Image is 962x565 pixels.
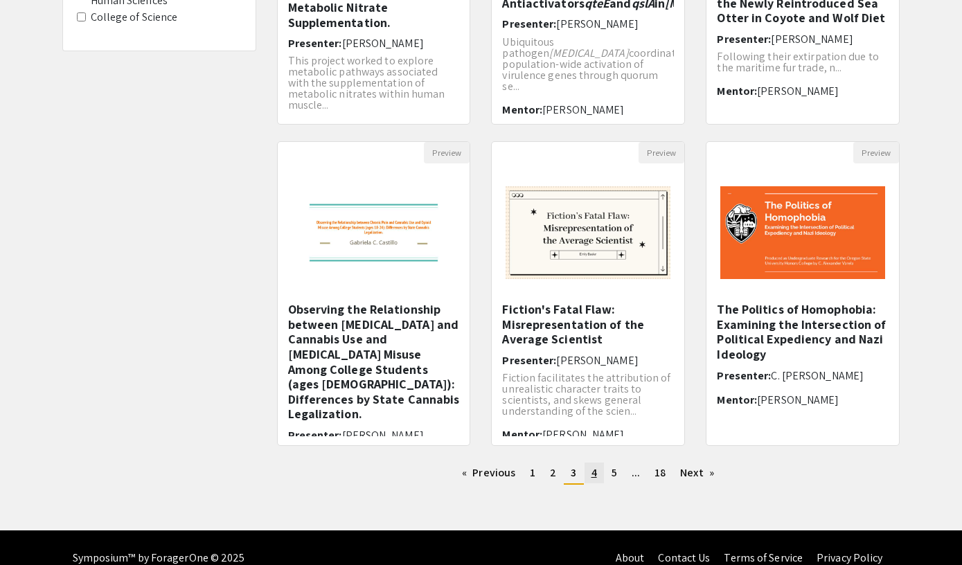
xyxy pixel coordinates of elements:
[542,102,624,117] span: [PERSON_NAME]
[658,550,710,565] a: Contact Us
[771,368,864,383] span: C. [PERSON_NAME]
[502,427,542,442] span: Mentor:
[502,102,542,117] span: Mentor:
[277,463,900,485] ul: Pagination
[717,393,757,407] span: Mentor:
[278,172,470,293] img: <p class="ql-align-center"><span style="background-color: transparent; color: rgb(0, 0, 0);">Obse...
[455,463,522,483] a: Previous page
[616,550,645,565] a: About
[342,36,424,51] span: [PERSON_NAME]
[612,465,617,480] span: 5
[277,141,471,446] div: Open Presentation <p class="ql-align-center"><span style="background-color: transparent; color: r...
[502,302,674,347] h5: Fiction's Fatal Flaw: Misrepresentation of the Average Scientist
[424,142,470,163] button: Preview
[717,369,889,382] h6: Presenter:
[724,550,803,565] a: Terms of Service
[817,550,882,565] a: Privacy Policy
[502,17,674,30] h6: Presenter:
[717,84,757,98] span: Mentor:
[757,84,839,98] span: [PERSON_NAME]
[717,49,878,75] span: Following their extirpation due to the maritime fur trade, n...
[717,33,889,46] h6: Presenter:
[571,465,576,480] span: 3
[342,428,424,442] span: [PERSON_NAME]
[492,172,684,293] img: <p>Fiction's Fatal Flaw: Misrepresentation of the Average Scientist</p>
[530,465,535,480] span: 1
[853,142,899,163] button: Preview
[556,17,638,31] span: [PERSON_NAME]
[542,427,624,442] span: [PERSON_NAME]
[10,503,59,555] iframe: Chat
[673,463,721,483] a: Next page
[288,429,460,442] h6: Presenter:
[502,354,674,367] h6: Presenter:
[288,37,460,50] h6: Presenter:
[757,393,839,407] span: [PERSON_NAME]
[706,141,900,446] div: Open Presentation <p><span style="background-color: transparent; color: rgb(0, 0, 0);">The Politi...
[591,465,597,480] span: 4
[288,302,460,422] h5: Observing the Relationship between [MEDICAL_DATA] and Cannabis Use and [MEDICAL_DATA] Misuse Amon...
[491,141,685,446] div: Open Presentation <p>Fiction's Fatal Flaw: Misrepresentation of the Average Scientist</p>
[288,55,460,111] p: This project worked to explore metabolic pathways associated with the supplementation of metaboli...
[502,373,674,417] p: Fiction facilitates the attribution of unrealistic character traits to scientists, and skews gene...
[632,465,640,480] span: ...
[502,37,674,92] p: Ubiquitous pathogen coordinates population-wide activation of virulence genes through quorum se...
[549,46,628,60] em: [MEDICAL_DATA]
[639,142,684,163] button: Preview
[556,353,638,368] span: [PERSON_NAME]
[706,172,899,293] img: <p><span style="background-color: transparent; color: rgb(0, 0, 0);">The Politics of Homophobia: ...
[771,32,853,46] span: [PERSON_NAME]
[550,465,556,480] span: 2
[91,9,178,26] label: College of Science
[717,302,889,361] h5: The Politics of Homophobia: Examining the Intersection of Political Expediency and Nazi Ideology
[654,465,666,480] span: 18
